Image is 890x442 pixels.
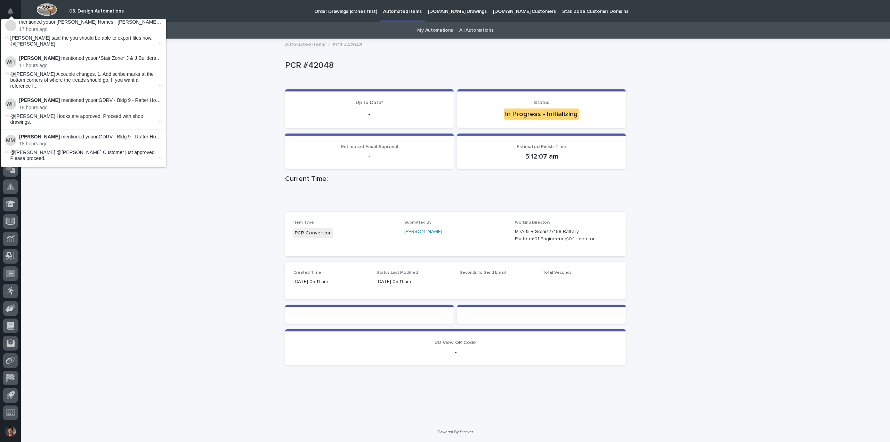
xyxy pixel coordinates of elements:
[285,61,623,71] p: PCR #42048
[333,40,362,48] p: PCR #42048
[293,220,314,225] span: Item Type
[356,100,383,105] span: Up to Date?
[5,98,16,110] img: Weston Hochstetler
[19,134,162,140] p: mentioned you on GDRV - Bldg 9 - Rafter Hooks :
[19,19,162,25] p: mentioned you on [PERSON_NAME] Homes - [PERSON_NAME] Facility - P-Wall Set Bridge :
[19,134,60,139] strong: [PERSON_NAME]
[293,271,321,275] span: Created Time
[534,100,549,105] span: Status
[459,22,493,39] a: All Automations
[69,8,124,14] h2: 03. Design Automations
[9,8,18,19] div: Notifications
[19,55,162,61] p: mentioned you on *Stair Zone* J & J Builders - Straight Stair :
[341,144,398,149] span: Estimated Email Approval
[466,152,617,161] p: 5:12:07 am
[517,144,566,149] span: Estimated Finish Time
[3,424,18,439] button: users-avatar
[515,220,550,225] span: Working Directory
[377,271,418,275] span: Status Last Modified
[460,271,506,275] span: Seconds to Send Email
[293,278,368,286] p: [DATE] 05:11 am
[19,55,60,61] strong: [PERSON_NAME]
[19,105,162,111] p: 18 hours ago
[19,26,162,32] p: 17 hours ago
[377,278,451,286] p: [DATE] 05:11 am
[19,97,162,103] p: mentioned you on GDRV - Bldg 9 - Rafter Hooks :
[285,175,626,183] h1: Current Time:
[293,110,445,118] p: -
[504,109,579,120] div: In Progress - Initializing
[293,348,617,356] p: -
[5,56,16,67] img: Wynne Hochstetler
[404,228,442,235] a: [PERSON_NAME]
[543,271,572,275] span: Total Seconds
[10,113,143,125] span: @[PERSON_NAME] Hooks are approved. Proceed with shop drawings.
[10,71,157,89] span: @[PERSON_NAME] A couple changes. 1. Add scribe marks at the bottom corners of where the treads sh...
[10,35,153,47] span: [PERSON_NAME] said the you should be able to export files now. @[PERSON_NAME]
[515,228,601,243] p: M:\A & R Solar\27168 Battery Platform\01 Engineering\04 Inventor
[10,150,156,161] span: @[PERSON_NAME] @[PERSON_NAME] Customer just approved. Please proceed.
[543,278,617,286] p: -
[5,135,16,146] img: Mark Miller
[285,40,325,48] a: Automated Items
[293,152,445,161] p: -
[438,430,473,434] a: Powered By Stacker
[435,340,476,345] span: 3D View QR Code
[285,186,626,212] iframe: Current Time:
[404,220,431,225] span: Submitted By
[417,22,453,39] a: My Automations
[3,4,18,19] button: Notifications
[19,63,162,69] p: 17 hours ago
[19,141,162,147] p: 18 hours ago
[460,278,534,286] p: -
[293,228,333,238] div: PCR Conversion
[37,3,57,16] img: Workspace Logo
[19,97,60,103] strong: [PERSON_NAME]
